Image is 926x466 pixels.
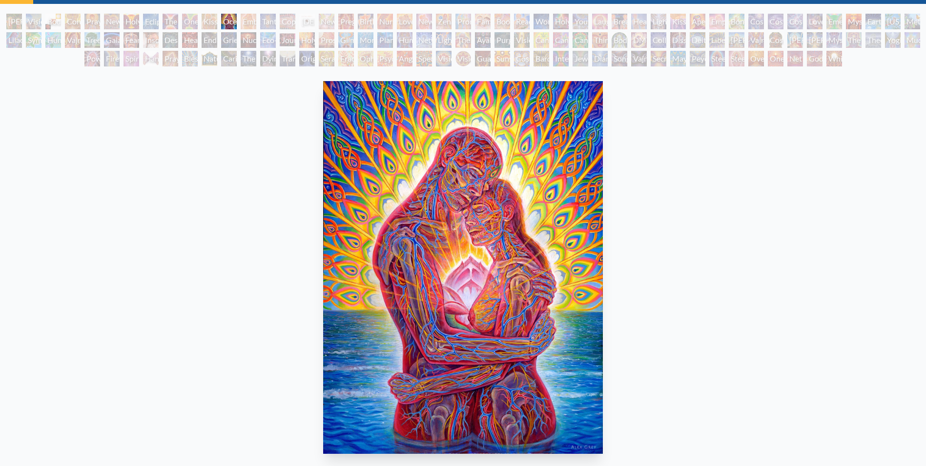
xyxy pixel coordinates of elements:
div: Nature of Mind [202,51,217,66]
div: Fractal Eyes [338,51,354,66]
div: Yogi & the Möbius Sphere [885,32,901,48]
div: Liberation Through Seeing [709,32,725,48]
div: Body/Mind as a Vibratory Field of Energy [612,32,627,48]
div: Guardian of Infinite Vision [475,51,491,66]
div: Lightworker [436,32,452,48]
div: Cosmic Lovers [787,14,803,29]
div: Tantra [260,14,276,29]
div: Steeplehead 2 [729,51,744,66]
div: Symbiosis: Gall Wasp & Oak Tree [26,32,41,48]
div: Cosmic Creativity [748,14,764,29]
div: Hands that See [143,51,159,66]
div: The Shulgins and their Alchemical Angels [455,32,471,48]
div: Promise [455,14,471,29]
div: Glimpsing the Empyrean [338,32,354,48]
div: White Light [826,51,842,66]
div: Dying [260,51,276,66]
div: Eclipse [143,14,159,29]
div: Cosmic Artist [768,14,783,29]
div: Spirit Animates the Flesh [123,51,139,66]
div: The Kiss [163,14,178,29]
div: Ophanic Eyelash [358,51,373,66]
div: New Family [416,14,432,29]
div: Vision Crystal [436,51,452,66]
div: Godself [807,51,823,66]
img: Ocean-of-Love-Bliss-2009-Alex-Grey-watermarked.jpg [323,81,603,454]
div: Vajra Guru [748,32,764,48]
div: Vajra Being [631,51,647,66]
div: Empowerment [709,14,725,29]
div: Cannabacchus [573,32,588,48]
div: Holy Fire [299,32,315,48]
div: Theologue [865,32,881,48]
div: Blessing Hand [182,51,198,66]
div: [PERSON_NAME] & Eve [6,14,22,29]
div: Contemplation [65,14,81,29]
div: Monochord [358,32,373,48]
div: Third Eye Tears of Joy [592,32,608,48]
div: [PERSON_NAME] [729,32,744,48]
div: Praying Hands [163,51,178,66]
div: Copulating [280,14,295,29]
div: Endarkenment [202,32,217,48]
div: Humming Bird [45,32,61,48]
div: Holy Family [553,14,569,29]
div: Net of Being [787,51,803,66]
div: Mystic Eye [826,32,842,48]
div: Mysteriosa 2 [846,14,862,29]
div: Body, Mind, Spirit [45,14,61,29]
div: Dissectional Art for Tool's Lateralus CD [670,32,686,48]
div: Interbeing [553,51,569,66]
div: Lilacs [6,32,22,48]
div: Bardo Being [534,51,549,66]
div: Tree & Person [84,32,100,48]
div: Seraphic Transport Docking on the Third Eye [319,51,334,66]
div: Cosmic Elf [514,51,530,66]
div: Oversoul [748,51,764,66]
div: Holy Grail [123,14,139,29]
div: Mayan Being [670,51,686,66]
div: Ayahuasca Visitation [475,32,491,48]
div: Breathing [612,14,627,29]
div: One [768,51,783,66]
div: Transfiguration [280,51,295,66]
div: Planetary Prayers [377,32,393,48]
div: Peyote Being [690,51,705,66]
div: Gaia [104,32,120,48]
div: Ocean of Love Bliss [221,14,237,29]
div: DMT - The Spirit Molecule [631,32,647,48]
div: Family [475,14,491,29]
div: Birth [358,14,373,29]
div: Cannabis Mudra [534,32,549,48]
div: [PERSON_NAME] [807,32,823,48]
div: The Soul Finds It's Way [241,51,256,66]
div: [US_STATE] Song [885,14,901,29]
div: Fear [123,32,139,48]
div: Diamond Being [592,51,608,66]
div: Steeplehead 1 [709,51,725,66]
div: Deities & Demons Drinking from the Milky Pool [690,32,705,48]
div: Original Face [299,51,315,66]
div: Love Circuit [397,14,412,29]
div: Newborn [319,14,334,29]
div: Power to the Peaceful [84,51,100,66]
div: Vajra Horse [65,32,81,48]
div: Cannabis Sutra [553,32,569,48]
div: Vision Crystal Tondo [455,51,471,66]
div: Metamorphosis [905,14,920,29]
div: Grieving [221,32,237,48]
div: New Man New Woman [104,14,120,29]
div: Firewalking [104,51,120,66]
div: Kiss of the [MEDICAL_DATA] [670,14,686,29]
div: Boo-boo [494,14,510,29]
div: Caring [221,51,237,66]
div: Earth Energies [865,14,881,29]
div: Jewel Being [573,51,588,66]
div: Eco-Atlas [260,32,276,48]
div: Collective Vision [651,32,666,48]
div: Zena Lotus [436,14,452,29]
div: One Taste [182,14,198,29]
div: Angel Skin [397,51,412,66]
div: Networks [416,32,432,48]
div: Lightweaver [651,14,666,29]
